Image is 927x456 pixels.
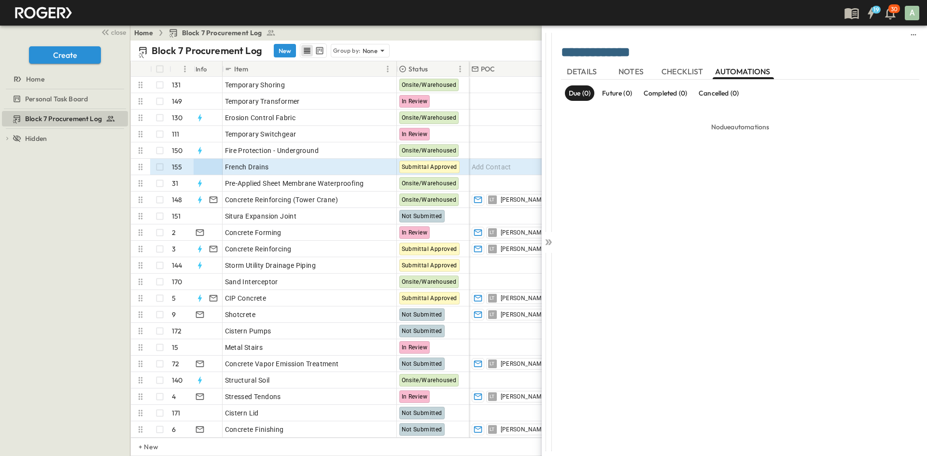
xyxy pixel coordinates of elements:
span: Not Submitted [402,213,442,220]
h6: 19 [873,6,879,14]
span: NOTES [618,67,646,76]
p: Completed (0) [644,88,687,98]
span: LT [490,314,495,315]
span: LT [490,396,495,397]
span: Cistern Lid [225,408,259,418]
p: 5 [172,293,176,303]
span: Not Submitted [402,426,442,433]
div: test [2,111,128,126]
p: 171 [172,408,181,418]
span: AUTOMATIONS [715,67,772,76]
span: Pre-Applied Sheet Membrane Waterproofing [225,179,364,188]
span: Onsite/Warehoused [402,82,457,88]
span: Submittal Approved [402,164,457,170]
span: Not Submitted [402,311,442,318]
span: In Review [402,229,428,236]
span: In Review [402,344,428,351]
span: Personal Task Board [25,94,88,104]
p: + New [139,442,144,452]
p: 4 [172,392,176,401]
p: 6 [172,425,176,434]
button: Menu [179,63,191,75]
button: row view [301,45,313,56]
p: Item [234,64,248,74]
button: Sort [497,64,508,74]
span: In Review [402,131,428,138]
span: Submittal Approved [402,246,457,252]
div: A [905,6,919,20]
div: table view [300,43,327,58]
p: 31 [172,179,178,188]
span: Hidden [25,134,47,143]
span: Submittal Approved [402,262,457,269]
p: Group by: [333,46,361,55]
p: Due (0) [569,88,590,98]
span: Metal Stairs [225,343,263,352]
nav: breadcrumbs [134,28,281,38]
span: In Review [402,393,428,400]
p: Status [408,64,428,74]
span: Onsite/Warehoused [402,147,457,154]
p: 2 [172,228,176,237]
p: Block 7 Procurement Log [152,44,262,57]
span: LT [490,199,495,200]
div: test [2,91,128,107]
span: Sand Interceptor [225,277,278,287]
a: Home [134,28,153,38]
button: New [274,44,296,57]
p: 30 [891,5,898,13]
span: Block 7 Procurement Log [182,28,262,38]
span: Onsite/Warehoused [402,278,457,285]
span: LT [490,232,495,233]
p: 131 [172,80,181,90]
span: Cistern Pumps [225,326,271,336]
span: [PERSON_NAME] [501,426,547,433]
span: Add Contact [472,162,511,172]
span: French Drains [225,162,269,172]
span: [PERSON_NAME] [501,393,547,401]
span: CIP Concrete [225,293,267,303]
p: 111 [172,129,180,139]
span: Block 7 Procurement Log [25,114,102,124]
p: POC [481,64,495,74]
p: 170 [172,277,183,287]
span: In Review [402,98,428,105]
span: Situra Expansion Joint [225,211,297,221]
span: Submittal Approved [402,295,457,302]
span: Concrete Vapor Emission Treatment [225,359,339,369]
span: LT [490,429,495,429]
p: 130 [172,113,183,123]
span: Onsite/Warehoused [402,114,457,121]
p: 149 [172,97,183,106]
button: Menu [454,63,466,75]
span: Concrete Finishing [225,425,284,434]
div: # [169,61,194,77]
p: Future (0) [602,88,632,98]
span: Home [26,74,44,84]
span: LT [490,363,495,364]
p: 155 [172,162,183,172]
span: [PERSON_NAME] [501,294,547,302]
p: 150 [172,146,183,155]
span: Onsite/Warehoused [402,180,457,187]
button: Sort [173,64,184,74]
span: close [111,28,126,37]
span: [PERSON_NAME] [501,229,547,236]
p: 172 [172,326,182,336]
span: Onsite/Warehoused [402,377,457,384]
p: 140 [172,375,183,385]
span: [PERSON_NAME] [501,245,547,253]
button: Sort [250,64,261,74]
span: [PERSON_NAME] [501,311,547,318]
p: 151 [172,211,181,221]
button: Menu [382,63,393,75]
span: Concrete Forming [225,228,281,237]
span: [PERSON_NAME] [501,360,547,368]
span: Structural Soil [225,375,270,385]
span: Concrete Reinforcing [225,244,292,254]
div: Info [196,55,207,83]
span: [PERSON_NAME] [501,196,547,204]
p: 148 [172,195,183,205]
span: DETAILS [567,67,599,76]
span: Storm Utility Drainage Piping [225,261,316,270]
